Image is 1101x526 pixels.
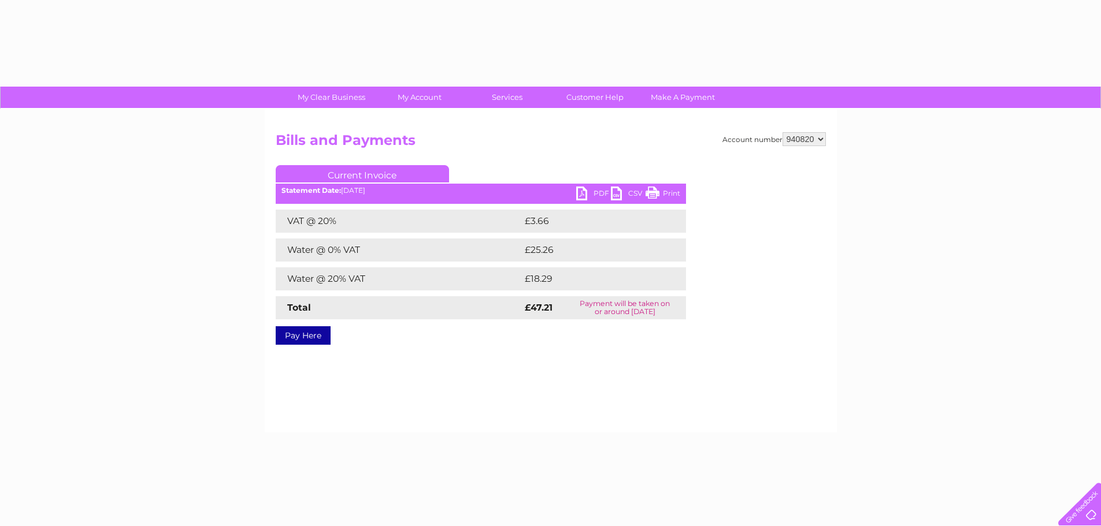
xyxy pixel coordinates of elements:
a: Make A Payment [635,87,731,108]
a: My Clear Business [284,87,379,108]
a: Print [646,186,680,203]
a: Pay Here [276,326,331,345]
strong: £47.21 [525,302,553,313]
b: Statement Date: [281,186,341,195]
td: VAT @ 20% [276,210,522,233]
strong: Total [287,302,311,313]
a: Current Invoice [276,165,449,182]
a: PDF [576,186,611,203]
td: Payment will be taken on or around [DATE] [564,296,685,319]
div: [DATE] [276,186,686,195]
a: Customer Help [547,87,643,108]
a: Services [459,87,555,108]
a: CSV [611,186,646,203]
td: £18.29 [522,267,662,290]
a: My Account [372,87,467,108]
td: Water @ 20% VAT [276,267,522,290]
td: £3.66 [522,210,659,233]
div: Account number [722,132,826,146]
td: £25.26 [522,238,662,262]
td: Water @ 0% VAT [276,238,522,262]
h2: Bills and Payments [276,132,826,154]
